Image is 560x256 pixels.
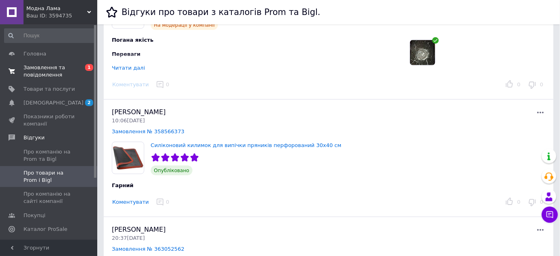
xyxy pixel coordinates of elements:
span: [PERSON_NAME] [112,108,166,116]
div: Ваш ID: 3594735 [26,12,97,19]
span: Про компанію на Prom та Bigl [24,148,75,163]
h1: Відгуки про товари з каталогів Prom та Bigl. [122,7,321,17]
div: Читати далі [112,65,145,71]
span: 10:06[DATE] [112,117,145,124]
button: Чат з покупцем [542,207,558,223]
span: Гарний [112,182,134,188]
a: Замовлення № 358566373 [112,128,184,134]
span: Аналітика [24,239,51,247]
span: 2 [85,99,93,106]
span: Відгуки [24,134,45,141]
span: Погана якість [112,37,154,43]
input: Пошук [4,28,96,43]
span: [DEMOGRAPHIC_DATA] [24,99,83,107]
span: Переваги [112,51,141,57]
div: Немає [112,61,397,68]
span: Головна [24,50,46,58]
button: Коментувати [112,198,149,207]
span: Товари та послуги [24,85,75,93]
span: Покупці [24,212,45,219]
span: 20:37[DATE] [112,235,145,241]
span: Каталог ProSale [24,226,67,233]
span: Замовлення та повідомлення [24,64,75,79]
img: Силіконовий килимок для випічки пряників перфорований 30х40 см [112,142,144,174]
span: Показники роботи компанії [24,113,75,128]
span: Модна Лама [26,5,87,12]
span: Опубліковано [151,166,192,175]
span: Про компанію на сайті компанії [24,190,75,205]
a: Силіконовий килимок для випічки пряників перфорований 30х40 см [151,142,342,148]
span: Про товари на Prom і Bigl [24,169,75,184]
span: [PERSON_NAME] [112,226,166,233]
span: На модерації у компанії [151,20,218,30]
a: Замовлення № 363052562 [112,246,184,252]
span: 1 [85,64,93,71]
